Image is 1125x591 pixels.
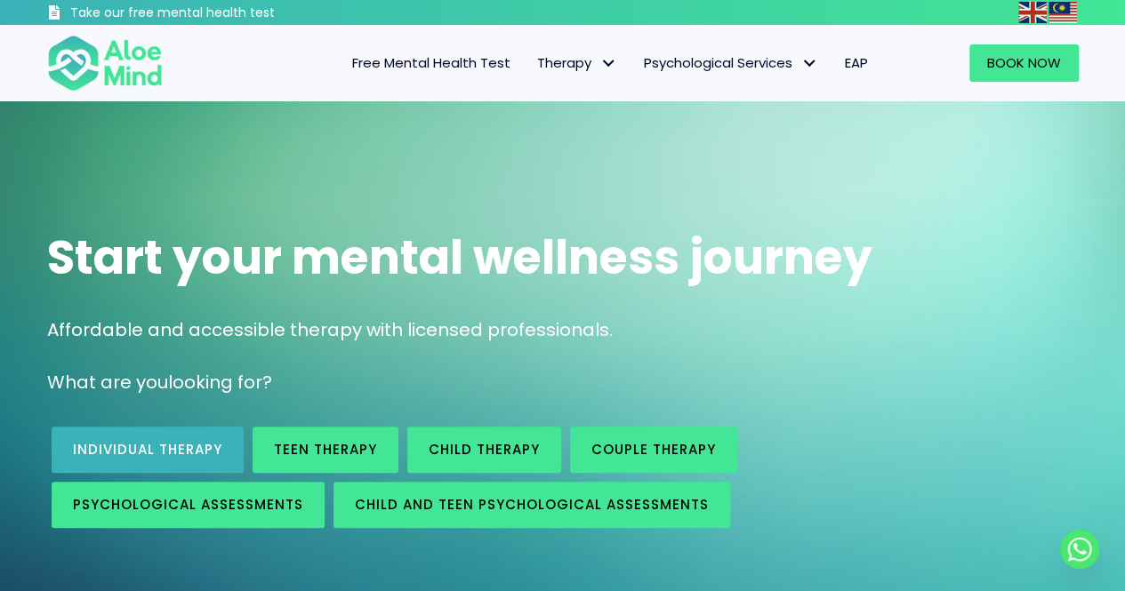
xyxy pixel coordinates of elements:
a: Malay [1049,2,1079,22]
nav: Menu [186,44,881,82]
img: Aloe mind Logo [47,34,163,92]
a: Psychological assessments [52,482,325,528]
span: Child and Teen Psychological assessments [355,495,709,514]
a: TherapyTherapy: submenu [524,44,631,82]
span: Start your mental wellness journey [47,225,872,290]
span: Therapy: submenu [596,51,622,76]
a: EAP [832,44,881,82]
span: Teen Therapy [274,440,377,459]
a: Teen Therapy [253,427,398,473]
a: Individual therapy [52,427,244,473]
span: Free Mental Health Test [352,53,510,72]
img: en [1018,2,1047,23]
span: EAP [845,53,868,72]
span: Individual therapy [73,440,222,459]
a: Child and Teen Psychological assessments [333,482,730,528]
span: Couple therapy [591,440,716,459]
span: Psychological Services [644,53,818,72]
span: Book Now [987,53,1061,72]
a: Couple therapy [570,427,737,473]
a: Whatsapp [1060,530,1099,569]
h3: Take our free mental health test [70,4,370,22]
a: Take our free mental health test [47,4,370,25]
span: What are you [47,370,168,395]
span: Psychological assessments [73,495,303,514]
a: Child Therapy [407,427,561,473]
span: Child Therapy [429,440,540,459]
span: Psychological Services: submenu [797,51,823,76]
img: ms [1049,2,1077,23]
a: Psychological ServicesPsychological Services: submenu [631,44,832,82]
a: English [1018,2,1049,22]
a: Free Mental Health Test [339,44,524,82]
p: Affordable and accessible therapy with licensed professionals. [47,317,1079,343]
span: looking for? [168,370,272,395]
a: Book Now [969,44,1079,82]
span: Therapy [537,53,617,72]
